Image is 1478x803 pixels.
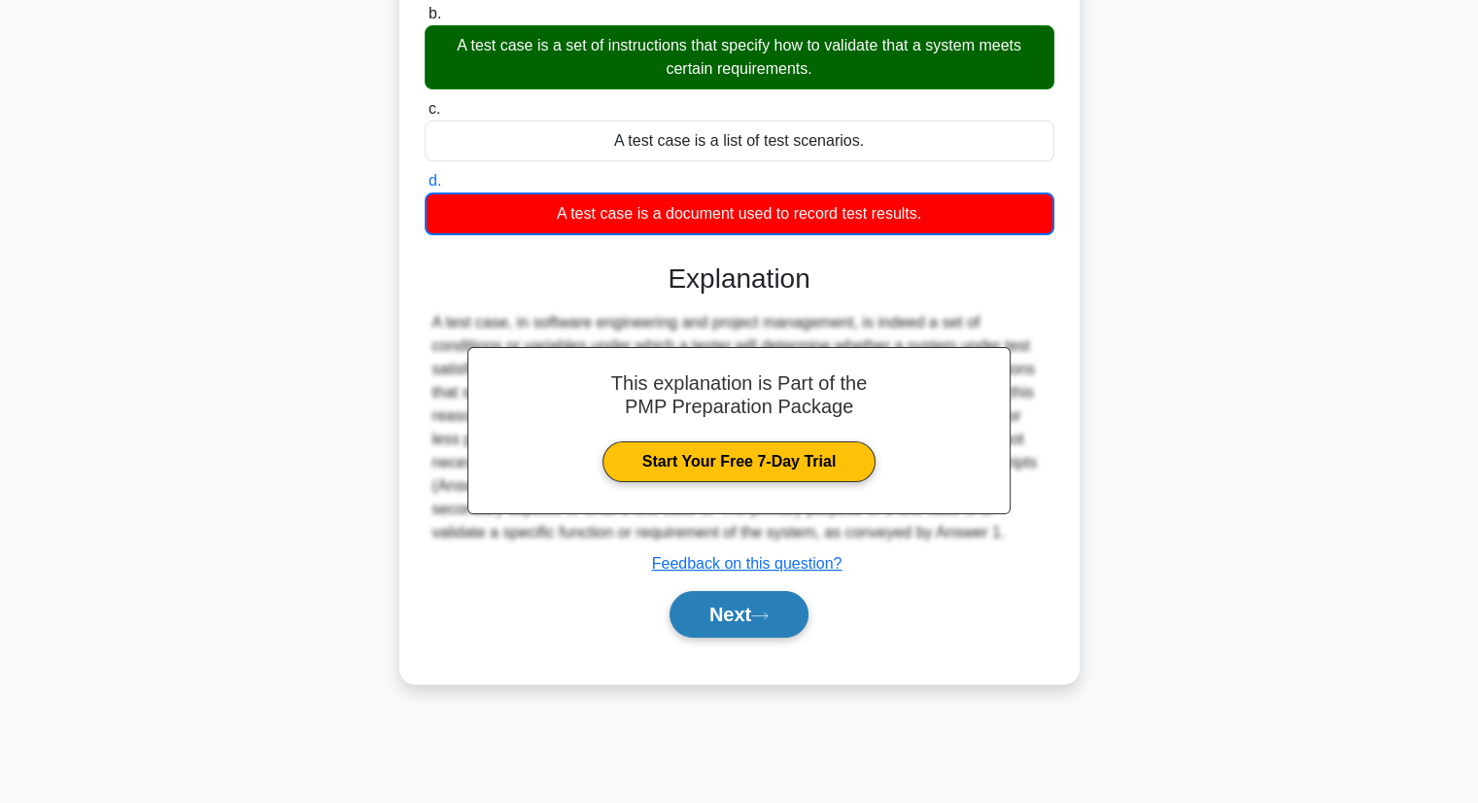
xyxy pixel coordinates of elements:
[429,100,440,117] span: c.
[425,121,1054,161] div: A test case is a list of test scenarios.
[436,262,1043,296] h3: Explanation
[429,5,441,21] span: b.
[429,172,441,189] span: d.
[425,25,1054,89] div: A test case is a set of instructions that specify how to validate that a system meets certain req...
[432,311,1047,544] div: A test case, in software engineering and project management, is indeed a set of conditions or var...
[670,591,808,638] button: Next
[652,555,842,572] a: Feedback on this question?
[602,441,876,482] a: Start Your Free 7-Day Trial
[425,192,1054,235] div: A test case is a document used to record test results.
